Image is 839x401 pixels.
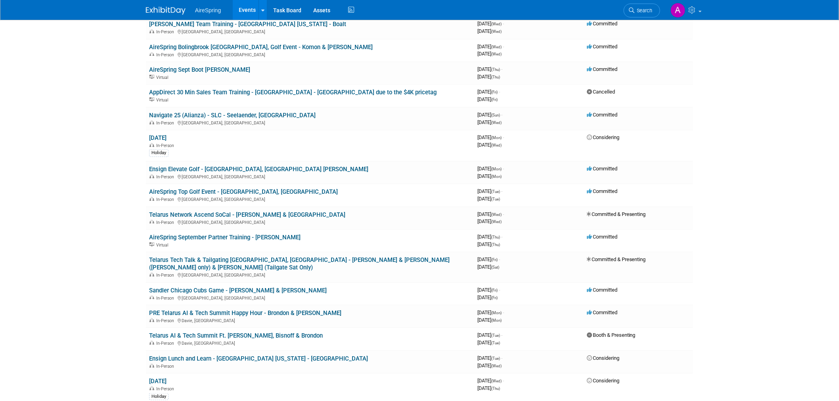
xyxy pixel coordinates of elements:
span: [DATE] [477,363,502,369]
span: [DATE] [477,355,502,361]
span: (Wed) [491,22,502,26]
a: [DATE] [149,134,167,141]
div: [GEOGRAPHIC_DATA], [GEOGRAPHIC_DATA] [149,28,471,34]
img: In-Person Event [149,120,154,124]
span: [DATE] [477,218,502,224]
span: (Wed) [491,120,502,125]
span: Considering [587,378,619,384]
span: (Tue) [491,333,500,338]
span: (Mon) [491,311,502,315]
img: In-Person Event [149,273,154,277]
img: In-Person Event [149,364,154,368]
span: [DATE] [477,28,502,34]
div: [GEOGRAPHIC_DATA], [GEOGRAPHIC_DATA] [149,173,471,179]
span: In-Person [156,120,176,126]
span: Virtual [156,243,170,248]
img: In-Person Event [149,318,154,322]
span: [DATE] [477,378,504,384]
img: Aila Ortiaga [670,3,686,18]
div: [GEOGRAPHIC_DATA], [GEOGRAPHIC_DATA] [149,51,471,57]
span: (Wed) [491,143,502,147]
span: [DATE] [477,66,502,72]
span: Considering [587,355,619,361]
img: ExhibitDay [146,7,186,15]
span: (Sun) [491,113,500,117]
a: PRE Telarus AI & Tech Summit Happy Hour - Brondon & [PERSON_NAME] [149,309,341,317]
span: Committed [587,166,617,172]
span: In-Person [156,197,176,202]
span: [DATE] [477,188,502,194]
span: (Wed) [491,379,502,383]
span: [DATE] [477,317,502,323]
span: [DATE] [477,112,502,118]
div: Holiday [149,149,169,157]
a: AireSpring Top Golf Event - [GEOGRAPHIC_DATA], [GEOGRAPHIC_DATA] [149,188,338,195]
span: - [503,134,504,140]
span: - [501,112,502,118]
span: [DATE] [477,385,500,391]
span: [DATE] [477,211,504,217]
span: [DATE] [477,340,500,346]
span: (Tue) [491,356,500,361]
span: Committed & Presenting [587,211,646,217]
span: (Thu) [491,75,500,79]
span: [DATE] [477,142,502,148]
span: - [499,89,500,95]
span: (Sat) [491,265,499,269]
span: - [501,234,502,240]
img: In-Person Event [149,52,154,56]
span: Committed [587,44,617,50]
img: In-Person Event [149,220,154,224]
span: (Wed) [491,212,502,217]
a: AppDirect 30 Min Sales Team Training - [GEOGRAPHIC_DATA] - [GEOGRAPHIC_DATA] due to the $4K pricetag [149,89,437,96]
span: Virtual [156,75,170,80]
span: - [501,188,502,194]
span: Committed [587,66,617,72]
span: - [501,355,502,361]
span: Booth & Presenting [587,332,636,338]
a: Ensign Lunch and Learn - [GEOGRAPHIC_DATA] [US_STATE] - [GEOGRAPHIC_DATA] [149,355,368,362]
span: (Thu) [491,235,500,239]
span: Committed [587,188,617,194]
span: - [503,378,504,384]
a: [PERSON_NAME] Team Training - [GEOGRAPHIC_DATA] [US_STATE] - Boalt [149,21,346,28]
img: In-Person Event [149,296,154,300]
img: In-Person Event [149,386,154,390]
div: [GEOGRAPHIC_DATA], [GEOGRAPHIC_DATA] [149,271,471,278]
img: Virtual Event [149,75,154,79]
span: [DATE] [477,256,500,262]
span: In-Person [156,220,176,225]
a: [DATE] [149,378,167,385]
span: [DATE] [477,234,502,240]
span: [DATE] [477,134,504,140]
span: In-Person [156,386,176,391]
span: (Mon) [491,174,502,179]
span: (Thu) [491,67,500,72]
span: - [501,332,502,338]
span: (Mon) [491,136,502,140]
img: In-Person Event [149,341,154,345]
span: (Tue) [491,197,500,201]
a: AireSpring Bolingbrook [GEOGRAPHIC_DATA], Golf Event - Komon & [PERSON_NAME] [149,44,373,51]
span: (Wed) [491,220,502,224]
a: AireSpring September Partner Training - [PERSON_NAME] [149,234,301,241]
div: [GEOGRAPHIC_DATA], [GEOGRAPHIC_DATA] [149,196,471,202]
span: [DATE] [477,173,502,179]
img: Virtual Event [149,243,154,246]
a: AireSpring Sept Boot [PERSON_NAME] [149,66,250,73]
img: In-Person Event [149,143,154,147]
span: (Thu) [491,243,500,247]
span: Committed & Presenting [587,256,646,262]
span: (Fri) [491,288,498,292]
span: In-Person [156,29,176,34]
a: Telarus Network Ascend SoCal - [PERSON_NAME] & [GEOGRAPHIC_DATA] [149,211,345,218]
span: Committed [587,287,617,293]
a: Search [624,4,660,17]
img: In-Person Event [149,197,154,201]
span: [DATE] [477,74,500,80]
div: [GEOGRAPHIC_DATA], [GEOGRAPHIC_DATA] [149,294,471,301]
span: (Wed) [491,52,502,56]
a: Telarus Tech Talk & Tailgating [GEOGRAPHIC_DATA], [GEOGRAPHIC_DATA] - [PERSON_NAME] & [PERSON_NAM... [149,256,450,271]
span: Considering [587,134,619,140]
span: [DATE] [477,196,500,202]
